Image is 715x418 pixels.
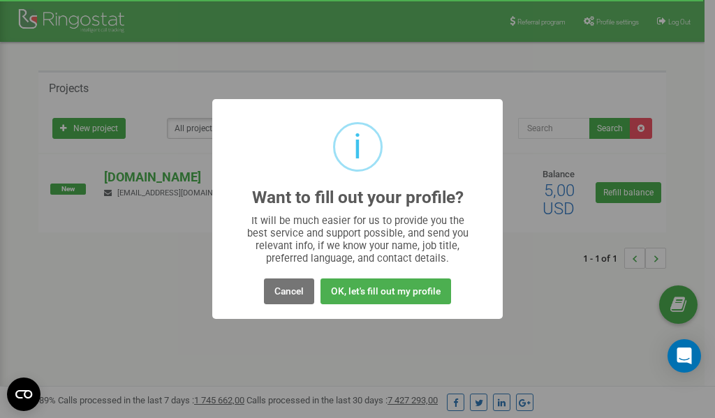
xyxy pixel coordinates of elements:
button: Open CMP widget [7,378,40,411]
div: It will be much easier for us to provide you the best service and support possible, and send you ... [240,214,476,264]
div: i [353,124,362,170]
div: Open Intercom Messenger [668,339,701,373]
button: OK, let's fill out my profile [320,278,451,304]
button: Cancel [264,278,314,304]
h2: Want to fill out your profile? [252,188,464,207]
